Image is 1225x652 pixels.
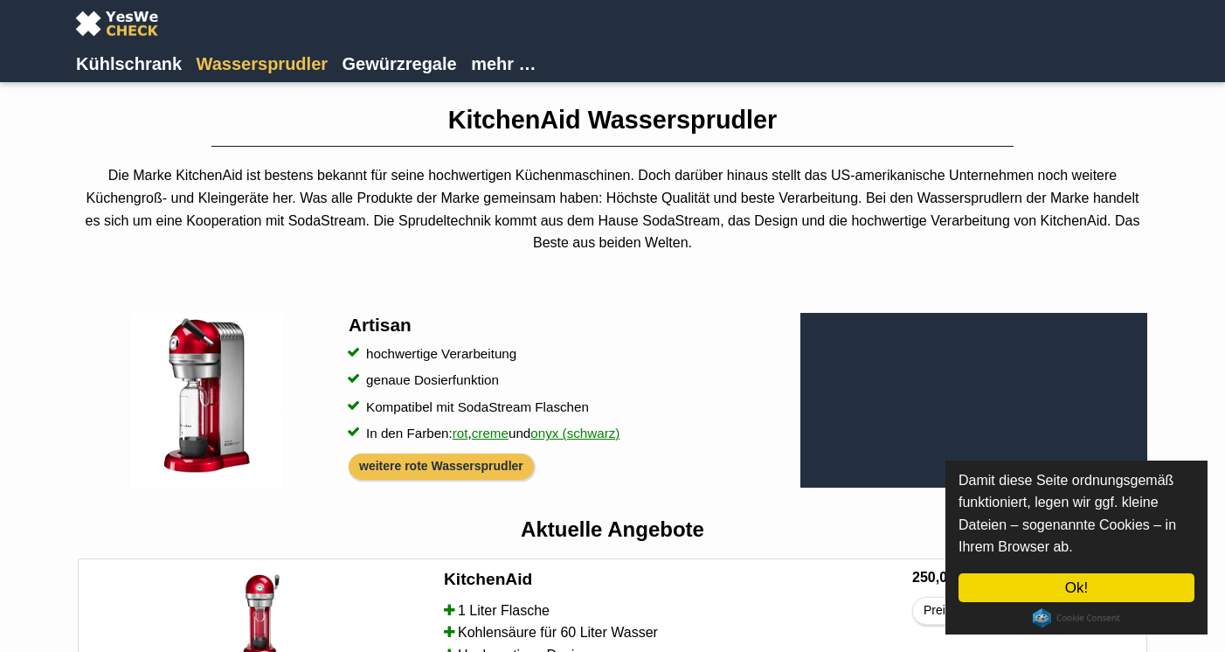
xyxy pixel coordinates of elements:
[337,48,462,74] a: Gewürzregale
[466,48,541,74] a: mehr …
[444,568,532,591] h4: KitchenAid
[78,517,1147,543] h2: Aktuelle Angebote
[349,396,786,419] li: Kompatibel mit SodaStream Flaschen
[912,597,1006,625] a: Preisalarm
[1033,608,1120,628] a: Cookie Consent plugin for the EU cookie law
[130,313,282,488] img: KitchenAid Wassersprudler Artisan Rot
[71,8,163,38] img: YesWeCheck Logo
[444,568,898,594] a: KitchenAid
[530,415,619,451] a: onyx (schwarz)
[912,568,1132,587] h6: 250,00 €
[959,469,1194,558] p: Damit diese Seite ordnungsgemäß funktioniert, legen wir ggf. kleine Dateien – sogenannte Cookies ...
[959,573,1194,602] a: Ok!
[191,48,333,74] a: Wassersprudler
[472,415,509,451] a: creme
[458,600,550,622] span: 1 Liter Flasche
[71,48,187,74] a: Kühlschrank
[78,164,1147,253] p: Die Marke KitchenAid ist bestens bekannt für seine hochwertigen Küchenmaschinen. Doch darüber hin...
[349,313,786,336] h3: Artisan
[349,343,786,365] li: hochwertige Verarbeitung
[78,105,1147,135] h1: KitchenAid Wassersprudler
[359,459,523,473] a: weitere rote Wassersprudler
[349,369,786,392] li: genaue Dosierfunktion
[458,621,658,644] span: Kohlensäure für 60 Liter Wasser
[453,415,468,451] a: rot
[800,313,1147,488] iframe: KitchenAid Wassersprudler Artisan
[349,422,786,445] li: In den Farben: , und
